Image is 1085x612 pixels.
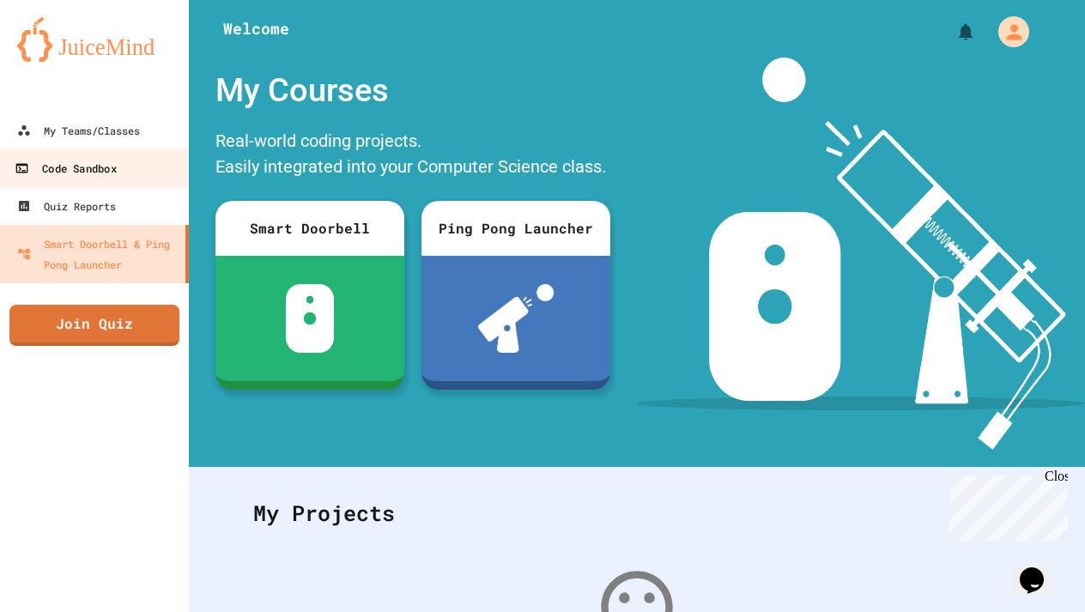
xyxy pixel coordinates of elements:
[15,158,116,179] div: Code Sandbox
[17,196,116,216] div: Quiz Reports
[207,124,619,188] div: Real-world coding projects. Easily integrated into your Computer Science class.
[17,17,172,62] img: logo-orange.svg
[9,305,179,346] a: Join Quiz
[17,120,140,141] div: My Teams/Classes
[980,12,1033,52] div: My Account
[17,233,179,275] div: Smart Doorbell & Ping Pong Launcher
[637,58,1085,450] img: banner-image-my-projects.png
[207,58,619,124] div: My Courses
[286,284,335,353] img: sdb-white.svg
[943,469,1068,542] iframe: chat widget
[478,284,555,353] img: ppl-with-ball.png
[421,201,610,256] div: Ping Pong Launcher
[1013,543,1068,595] iframe: chat widget
[215,201,404,256] div: Smart Doorbell
[7,7,118,109] div: Chat with us now!Close
[236,480,1038,547] div: My Projects
[924,17,980,46] div: My Notifications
